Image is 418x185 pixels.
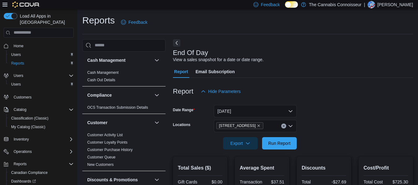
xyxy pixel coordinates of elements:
span: Operations [11,148,74,155]
h2: Discounts [302,164,346,172]
a: Home [11,42,26,50]
h3: Report [173,88,193,95]
span: Catalog [14,107,26,112]
button: Home [1,41,76,50]
span: My Catalog (Classic) [11,124,45,129]
button: Inventory [11,136,31,143]
span: Run Report [268,140,291,146]
span: Customers [11,93,74,101]
span: Users [9,51,74,58]
button: Open list of options [288,124,293,128]
a: Customer Purchase History [87,148,133,152]
span: New Customers [87,162,114,167]
span: Hide Parameters [208,88,241,95]
a: Customers [11,94,34,101]
a: OCS Transaction Submission Details [87,105,148,110]
a: Classification (Classic) [9,115,51,122]
div: View a sales snapshot for a date or date range. [173,57,264,63]
div: Compliance [82,104,166,114]
div: Gift Cards [178,179,199,184]
span: Cash Out Details [87,78,115,82]
h3: Compliance [87,92,112,98]
div: Total Cost [364,179,385,184]
span: 2-1874 Scugog Street [216,122,264,129]
span: Reports [9,60,74,67]
a: My Catalog (Classic) [9,123,48,131]
button: Clear input [281,124,286,128]
span: Email Subscription [196,65,235,78]
h1: Reports [82,14,115,27]
div: $37.51 [265,179,284,184]
button: Catalog [1,105,76,114]
button: Classification (Classic) [6,114,76,123]
div: -$27.69 [325,179,346,184]
button: [DATE] [214,105,297,117]
span: Customer Loyalty Points [87,140,127,145]
a: Users [9,81,23,88]
h2: Average Spent [240,164,284,172]
span: Users [11,72,74,79]
a: Cash Management [87,70,119,75]
span: Reports [11,160,74,168]
span: Dashboards [11,179,36,184]
button: Reports [1,160,76,168]
span: Reports [11,61,24,66]
button: Compliance [87,92,152,98]
p: The Cannabis Connoisseur [309,1,362,8]
button: Next [173,39,180,47]
h3: Cash Management [87,57,126,63]
span: Customer Purchase History [87,147,133,152]
label: Locations [173,122,191,127]
button: Discounts & Promotions [87,177,152,183]
span: My Catalog (Classic) [9,123,74,131]
h3: Customer [87,120,107,126]
button: Operations [1,147,76,156]
span: Users [11,82,21,87]
button: Customer [87,120,152,126]
span: Feedback [261,2,280,8]
button: Users [6,50,76,59]
button: Customers [1,92,76,101]
span: Dashboards [9,178,74,185]
button: Users [11,72,26,79]
a: Cash Out Details [87,78,115,82]
h3: End Of Day [173,49,208,57]
button: Export [223,137,258,149]
button: Users [6,80,76,89]
button: Reports [6,59,76,68]
span: Home [11,42,74,50]
button: Cash Management [87,57,152,63]
button: Reports [11,160,29,168]
span: Operations [14,149,32,154]
h2: Total Sales ($) [178,164,222,172]
a: Customer Activity List [87,133,123,137]
a: Reports [9,60,27,67]
span: Users [11,52,21,57]
label: Date Range [173,107,195,112]
div: $725.30 [387,179,408,184]
p: [PERSON_NAME] [377,1,413,8]
input: Dark Mode [285,1,298,8]
div: $0.00 [201,179,222,184]
span: Classification (Classic) [11,116,49,121]
button: Discounts & Promotions [153,176,161,183]
img: Cova [12,2,40,8]
h2: Cost/Profit [364,164,408,172]
button: Users [1,71,76,80]
button: My Catalog (Classic) [6,123,76,131]
p: | [364,1,365,8]
button: Run Report [262,137,297,149]
span: Report [174,65,188,78]
button: Catalog [11,106,29,113]
span: Load All Apps in [GEOGRAPHIC_DATA] [17,13,74,25]
div: Cash Management [82,69,166,86]
button: Operations [11,148,34,155]
span: Inventory [14,137,29,142]
button: Cash Management [153,57,161,64]
button: Hide Parameters [198,85,243,98]
button: Customer [153,119,161,126]
span: Canadian Compliance [11,170,48,175]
